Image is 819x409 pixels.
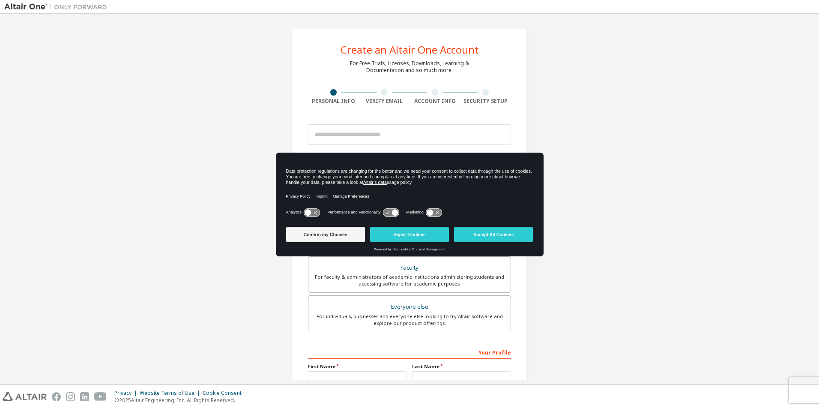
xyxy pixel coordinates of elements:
[114,390,140,397] div: Privacy
[3,392,47,401] img: altair_logo.svg
[66,392,75,401] img: instagram.svg
[308,363,407,370] label: First Name
[341,45,479,55] div: Create an Altair One Account
[203,390,247,397] div: Cookie Consent
[314,262,505,274] div: Faculty
[308,98,359,105] div: Personal Info
[52,392,61,401] img: facebook.svg
[314,301,505,313] div: Everyone else
[314,313,505,327] div: For individuals, businesses and everyone else looking to try Altair software and explore our prod...
[94,392,107,401] img: youtube.svg
[80,392,89,401] img: linkedin.svg
[140,390,203,397] div: Website Terms of Use
[308,345,511,359] div: Your Profile
[314,274,505,287] div: For faculty & administrators of academic institutions administering students and accessing softwa...
[460,98,511,105] div: Security Setup
[350,60,469,74] div: For Free Trials, Licenses, Downloads, Learning & Documentation and so much more.
[114,397,247,404] p: © 2025 Altair Engineering, Inc. All Rights Reserved.
[4,3,111,11] img: Altair One
[359,98,410,105] div: Verify Email
[409,98,460,105] div: Account Info
[412,363,511,370] label: Last Name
